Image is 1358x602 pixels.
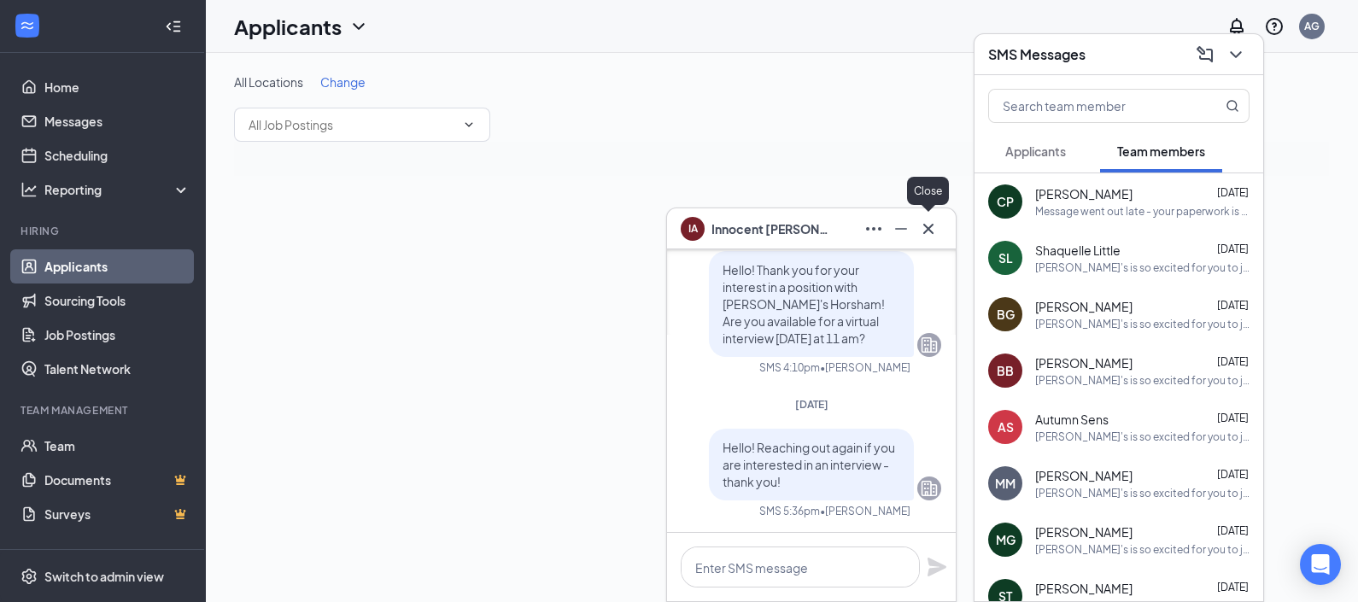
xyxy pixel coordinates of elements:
div: MG [996,531,1016,548]
svg: Settings [20,568,38,585]
div: Message went out late - your paperwork is already complete - thank you! [1035,204,1250,219]
span: [DATE] [1217,243,1249,255]
span: [DATE] [795,398,828,411]
svg: QuestionInfo [1264,16,1285,37]
svg: WorkstreamLogo [19,17,36,34]
div: BG [997,306,1015,323]
span: [DATE] [1217,299,1249,312]
div: AS [998,418,1014,435]
button: Cross [915,215,942,243]
div: SMS 5:36pm [759,504,820,518]
div: Team Management [20,403,187,418]
span: [PERSON_NAME] [1035,467,1133,484]
span: Applicants [1005,143,1066,159]
span: Team members [1117,143,1205,159]
svg: ChevronDown [348,16,369,37]
svg: Collapse [165,18,182,35]
a: SurveysCrown [44,497,190,531]
span: [DATE] [1217,186,1249,199]
svg: Company [919,478,939,499]
a: Applicants [44,249,190,283]
span: [DATE] [1217,412,1249,424]
a: Scheduling [44,138,190,172]
span: [PERSON_NAME] [1035,523,1133,541]
span: Change [320,74,366,90]
a: DocumentsCrown [44,463,190,497]
span: Hello! Thank you for your interest in a position with [PERSON_NAME]'s Horsham! Are you available ... [723,262,885,346]
svg: MagnifyingGlass [1226,99,1239,113]
span: [DATE] [1217,468,1249,481]
span: Hello! Reaching out again if you are interested in an interview - thank you! [723,440,895,489]
div: CP [997,193,1014,210]
button: Ellipses [860,215,887,243]
span: [DATE] [1217,524,1249,537]
div: Open Intercom Messenger [1300,544,1341,585]
div: [PERSON_NAME]'s is so excited for you to join our team! Do you know anyone else who might be inte... [1035,542,1250,557]
svg: Ellipses [863,219,884,239]
div: [PERSON_NAME]'s is so excited for you to join our team! Do you know anyone else who might be inte... [1035,486,1250,500]
span: [PERSON_NAME] [1035,185,1133,202]
svg: ChevronDown [462,118,476,132]
svg: Plane [927,557,947,577]
div: Reporting [44,181,191,198]
svg: Company [919,335,939,355]
button: ChevronDown [1222,41,1250,68]
div: MM [995,475,1016,492]
input: Search team member [989,90,1191,122]
div: [PERSON_NAME]'s is so excited for you to join our team! Do you know anyone else who might be inte... [1035,373,1250,388]
span: Shaquelle Little [1035,242,1121,259]
h1: Applicants [234,12,342,41]
span: [PERSON_NAME] [1035,580,1133,597]
div: [PERSON_NAME]'s is so excited for you to join our team! Do you know anyone else who might be inte... [1035,317,1250,331]
div: Close [907,177,949,205]
div: BB [997,362,1014,379]
div: SMS 4:10pm [759,360,820,375]
span: [PERSON_NAME] [1035,354,1133,371]
div: Hiring [20,224,187,238]
div: SL [998,249,1013,266]
span: [DATE] [1217,355,1249,368]
svg: Cross [918,219,939,239]
span: [PERSON_NAME] [1035,298,1133,315]
span: All Locations [234,74,303,90]
div: AG [1304,19,1320,33]
svg: Minimize [891,219,911,239]
span: Autumn Sens [1035,411,1109,428]
div: Switch to admin view [44,568,164,585]
button: Minimize [887,215,915,243]
a: Sourcing Tools [44,283,190,318]
a: Home [44,70,190,104]
svg: ChevronDown [1226,44,1246,65]
svg: ComposeMessage [1195,44,1215,65]
input: All Job Postings [249,115,455,134]
svg: Notifications [1226,16,1247,37]
span: Innocent [PERSON_NAME] [711,219,831,238]
span: • [PERSON_NAME] [820,360,910,375]
h3: SMS Messages [988,45,1086,64]
a: Team [44,429,190,463]
a: Talent Network [44,352,190,386]
a: Messages [44,104,190,138]
div: [PERSON_NAME]'s is so excited for you to join our team! Do you know anyone else who might be inte... [1035,430,1250,444]
div: [PERSON_NAME]'s is so excited for you to join our team! Do you know anyone else who might be inte... [1035,260,1250,275]
a: Job Postings [44,318,190,352]
button: ComposeMessage [1191,41,1219,68]
svg: Analysis [20,181,38,198]
span: • [PERSON_NAME] [820,504,910,518]
span: [DATE] [1217,581,1249,593]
